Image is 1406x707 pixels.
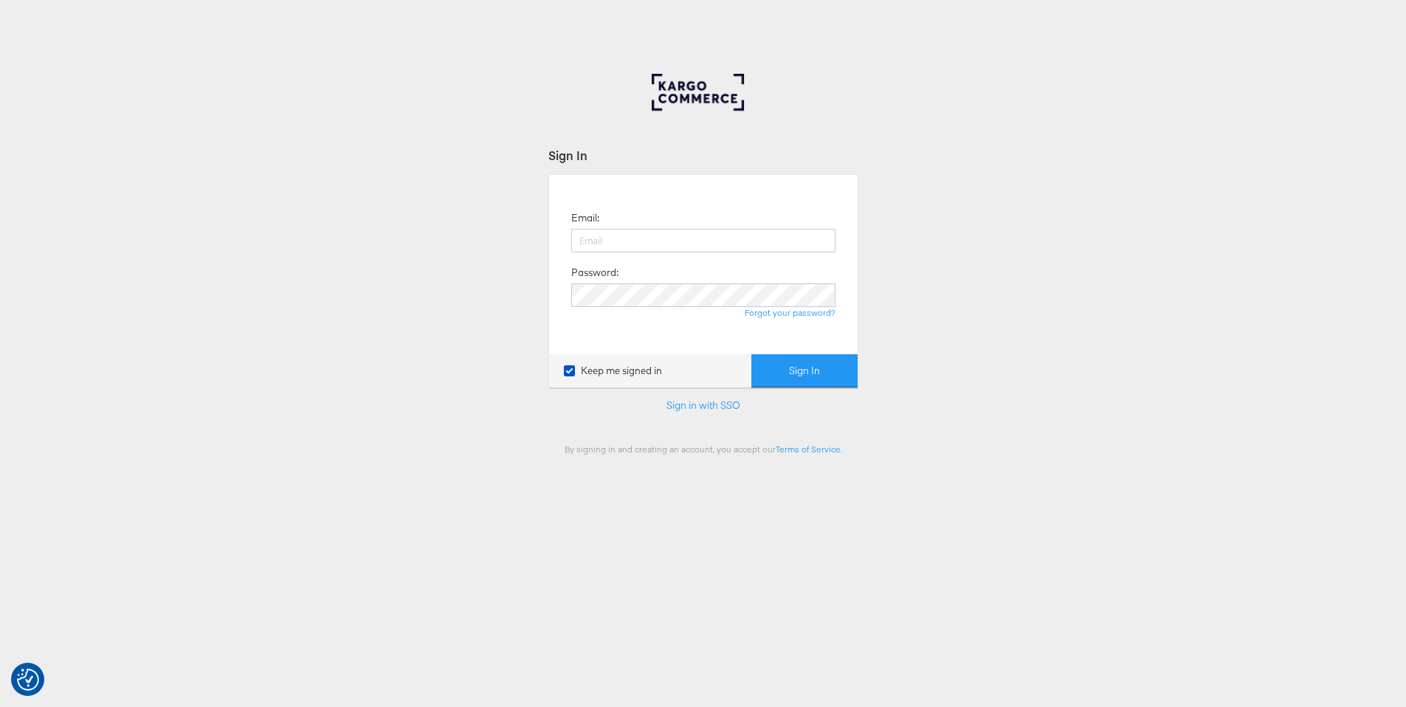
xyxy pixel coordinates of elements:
label: Email: [571,211,599,225]
label: Keep me signed in [564,364,662,378]
div: Sign In [548,147,858,164]
a: Forgot your password? [745,307,835,318]
label: Password: [571,266,618,280]
a: Terms of Service [776,444,841,455]
input: Email [571,229,835,252]
img: Revisit consent button [17,669,39,691]
a: Sign in with SSO [666,399,740,412]
button: Sign In [751,354,858,387]
button: Consent Preferences [17,669,39,691]
div: By signing in and creating an account, you accept our . [548,444,858,455]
